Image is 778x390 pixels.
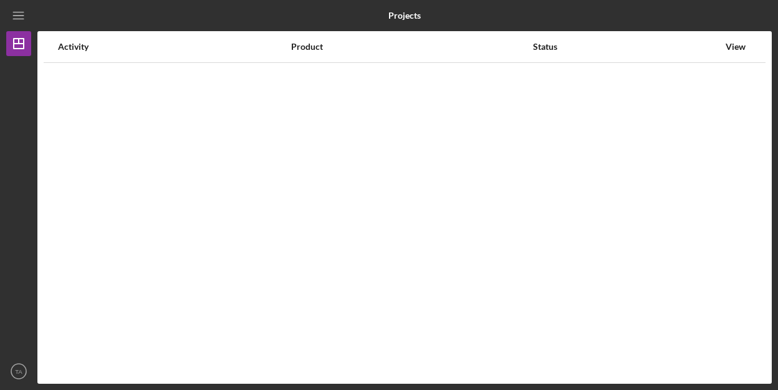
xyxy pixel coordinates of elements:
[388,11,421,21] b: Projects
[533,42,719,52] div: Status
[291,42,532,52] div: Product
[720,42,751,52] div: View
[58,42,290,52] div: Activity
[15,368,22,375] text: TA
[6,359,31,384] button: TA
